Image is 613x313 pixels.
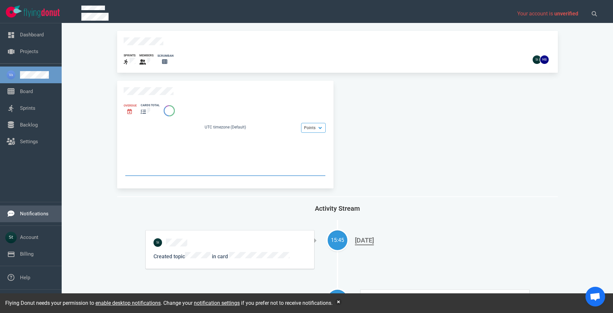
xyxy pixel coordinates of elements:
span: Activity Stream [315,205,360,212]
img: Flying Donut text logo [24,9,60,17]
div: sprints [124,53,135,58]
div: 15:45 [328,236,347,244]
a: Backlog [20,122,38,128]
span: unverified [554,10,578,17]
span: Flying Donut needs your permission to [5,300,161,306]
img: 26 [153,238,162,247]
img: 26 [533,55,541,64]
span: in card [211,253,290,260]
a: Notifications [20,211,49,217]
a: Dashboard [20,32,44,38]
div: [DATE] [355,236,374,245]
a: Help [20,275,30,281]
div: Overdue [124,104,137,108]
a: Board [20,88,33,94]
span: . Change your if you prefer not to receive notifications. [161,300,333,306]
a: Projects [20,49,38,54]
a: Open chat [585,287,605,306]
a: members [139,53,153,66]
p: Created topic [153,252,307,261]
a: Account [20,234,38,240]
a: enable desktop notifications [95,300,161,306]
span: Your account is [517,10,578,17]
a: sprints [124,53,135,66]
a: Sprints [20,105,35,111]
a: Settings [20,139,38,145]
div: members [139,53,153,58]
img: 26 [540,55,549,64]
a: Billing [20,251,33,257]
div: scrumban [157,54,174,58]
a: notification settings [194,300,240,306]
div: cards total [141,103,160,108]
div: UTC timezone (Default) [124,124,327,131]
